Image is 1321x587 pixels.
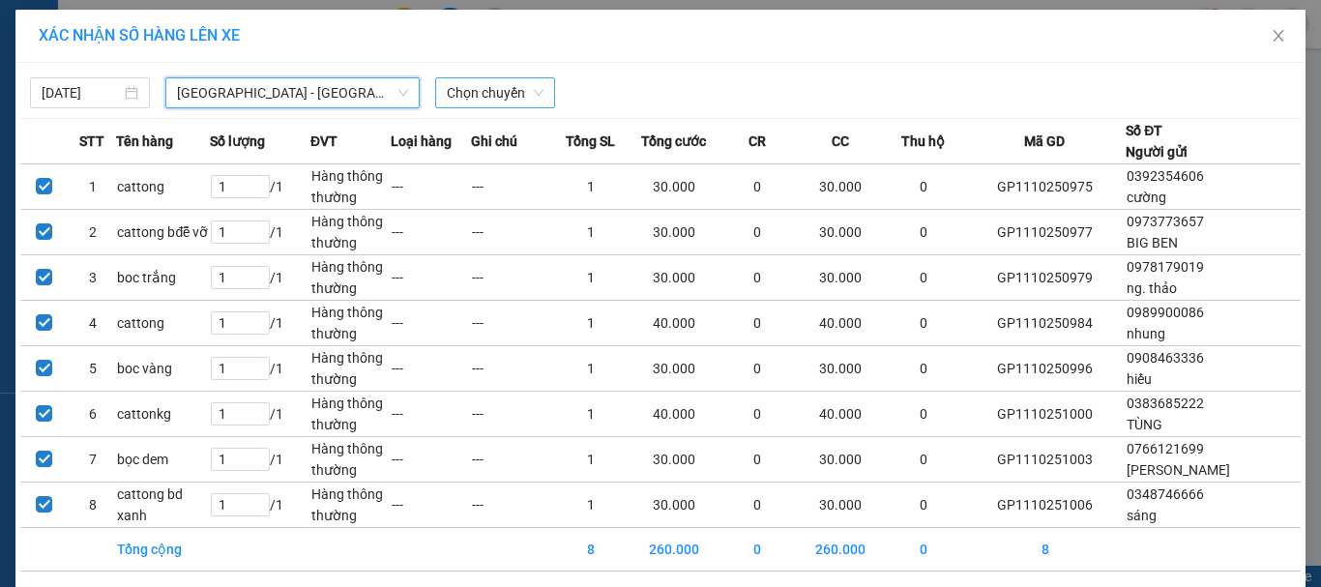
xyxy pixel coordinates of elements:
[310,210,391,255] td: Hàng thông thường
[310,483,391,528] td: Hàng thông thường
[964,301,1126,346] td: GP1110250984
[210,301,310,346] td: / 1
[550,346,631,392] td: 1
[718,346,798,392] td: 0
[550,210,631,255] td: 1
[24,30,115,121] img: logo
[310,131,338,152] span: ĐVT
[1127,508,1157,523] span: sáng
[901,131,945,152] span: Thu hộ
[310,164,391,210] td: Hàng thông thường
[718,528,798,572] td: 0
[177,78,408,107] span: Hà Nội - Thanh Hóa
[391,164,471,210] td: ---
[116,437,209,483] td: bọc dem
[69,437,117,483] td: 7
[550,392,631,437] td: 1
[210,164,310,210] td: / 1
[210,131,265,152] span: Số lượng
[391,210,471,255] td: ---
[116,164,209,210] td: cattong
[42,82,121,103] input: 11/10/2025
[798,437,884,483] td: 30.000
[391,346,471,392] td: ---
[210,346,310,392] td: / 1
[1127,462,1230,478] span: [PERSON_NAME]
[1127,350,1204,366] span: 0908463336
[566,131,615,152] span: Tổng SL
[471,301,551,346] td: ---
[718,392,798,437] td: 0
[550,437,631,483] td: 1
[310,346,391,392] td: Hàng thông thường
[39,26,240,44] span: XÁC NHẬN SỐ HÀNG LÊN XE
[116,392,209,437] td: cattonkg
[884,210,964,255] td: 0
[1024,131,1065,152] span: Mã GD
[447,78,543,107] span: Chọn chuyến
[550,483,631,528] td: 1
[471,346,551,392] td: ---
[210,210,310,255] td: / 1
[718,164,798,210] td: 0
[631,437,717,483] td: 30.000
[471,392,551,437] td: ---
[471,164,551,210] td: ---
[206,100,377,118] strong: : [DOMAIN_NAME]
[471,255,551,301] td: ---
[310,301,391,346] td: Hàng thông thường
[1127,235,1178,250] span: BIG BEN
[79,131,104,152] span: STT
[210,437,310,483] td: / 1
[1127,280,1177,296] span: ng. thảo
[69,164,117,210] td: 1
[391,255,471,301] td: ---
[116,528,209,572] td: Tổng cộng
[798,392,884,437] td: 40.000
[1127,305,1204,320] span: 0989900086
[884,437,964,483] td: 0
[69,255,117,301] td: 3
[116,301,209,346] td: cattong
[471,131,517,152] span: Ghi chú
[550,164,631,210] td: 1
[718,210,798,255] td: 0
[391,392,471,437] td: ---
[884,483,964,528] td: 0
[550,301,631,346] td: 1
[798,210,884,255] td: 30.000
[391,483,471,528] td: ---
[210,392,310,437] td: / 1
[161,33,424,53] strong: CÔNG TY TNHH VĨNH QUANG
[964,255,1126,301] td: GP1110250979
[798,255,884,301] td: 30.000
[631,346,717,392] td: 30.000
[116,131,173,152] span: Tên hàng
[718,255,798,301] td: 0
[229,81,355,96] strong: Hotline : 0889 23 23 23
[69,392,117,437] td: 6
[550,528,631,572] td: 8
[631,483,717,528] td: 30.000
[471,210,551,255] td: ---
[631,301,717,346] td: 40.000
[1127,326,1165,341] span: nhung
[1251,10,1306,64] button: Close
[964,528,1126,572] td: 8
[884,346,964,392] td: 0
[1127,190,1166,205] span: cường
[832,131,849,152] span: CC
[391,131,452,152] span: Loại hàng
[631,392,717,437] td: 40.000
[116,346,209,392] td: boc vàng
[718,437,798,483] td: 0
[718,483,798,528] td: 0
[631,210,717,255] td: 30.000
[749,131,766,152] span: CR
[1127,168,1204,184] span: 0392354606
[1127,441,1204,456] span: 0766121699
[1127,214,1204,229] span: 0973773657
[964,437,1126,483] td: GP1110251003
[116,483,209,528] td: cattong bd xanh
[471,437,551,483] td: ---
